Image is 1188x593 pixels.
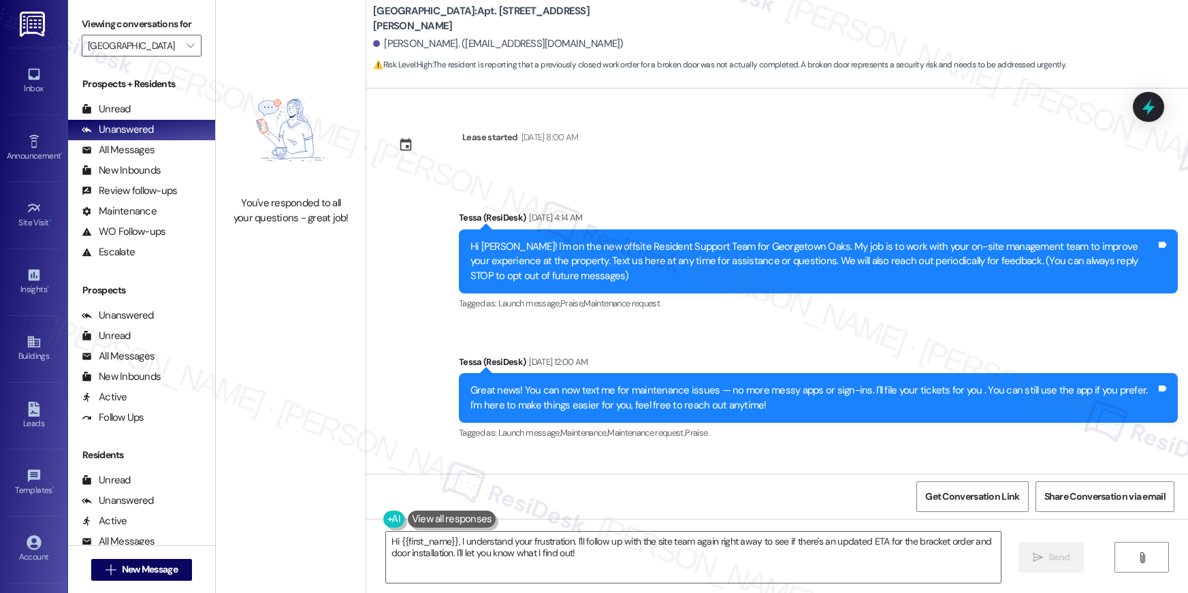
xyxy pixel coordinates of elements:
[470,383,1156,413] div: Great news! You can now text me for maintenance issues — no more messy apps or sign-ins. I'll fil...
[20,12,48,37] img: ResiDesk Logo
[82,473,131,487] div: Unread
[560,298,583,309] span: Praise ,
[583,298,660,309] span: Maintenance request
[7,197,61,234] a: Site Visit •
[231,71,351,189] img: empty-state
[518,130,579,144] div: [DATE] 8:00 AM
[462,130,518,144] div: Lease started
[82,349,155,364] div: All Messages
[459,355,1178,374] div: Tessa (ResiDesk)
[82,225,165,239] div: WO Follow-ups
[52,483,54,493] span: •
[68,283,215,298] div: Prospects
[122,562,178,577] span: New Message
[82,143,155,157] div: All Messages
[498,298,560,309] span: Launch message ,
[560,427,607,438] span: Maintenance ,
[82,204,157,219] div: Maintenance
[1048,550,1070,564] span: Send
[82,184,177,198] div: Review follow-ups
[82,123,154,137] div: Unanswered
[373,4,645,33] b: [GEOGRAPHIC_DATA]: Apt. [STREET_ADDRESS][PERSON_NAME]
[1036,481,1174,512] button: Share Conversation via email
[459,293,1178,313] div: Tagged as:
[526,210,582,225] div: [DATE] 4:14 AM
[7,263,61,300] a: Insights •
[82,411,144,425] div: Follow Ups
[7,63,61,99] a: Inbox
[7,464,61,501] a: Templates •
[459,423,1178,443] div: Tagged as:
[106,564,116,575] i: 
[82,163,161,178] div: New Inbounds
[373,58,1065,72] span: : The resident is reporting that a previously closed work order for a broken door was not actuall...
[47,283,49,292] span: •
[925,490,1019,504] span: Get Conversation Link
[187,40,194,51] i: 
[1018,542,1085,573] button: Send
[231,196,351,225] div: You've responded to all your questions - great job!
[82,514,127,528] div: Active
[61,149,63,159] span: •
[82,329,131,343] div: Unread
[82,534,155,549] div: All Messages
[498,427,560,438] span: Launch message ,
[88,35,180,57] input: All communities
[68,77,215,91] div: Prospects + Residents
[386,532,1001,583] textarea: Hi {{first_name}}, I understand your frustration. I'll follow up with the site team again right a...
[1033,552,1043,563] i: 
[7,330,61,367] a: Buildings
[607,427,685,438] span: Maintenance request ,
[373,59,432,70] strong: ⚠️ Risk Level: High
[459,210,1178,229] div: Tessa (ResiDesk)
[82,494,154,508] div: Unanswered
[82,308,154,323] div: Unanswered
[373,37,624,51] div: [PERSON_NAME]. ([EMAIL_ADDRESS][DOMAIN_NAME])
[68,448,215,462] div: Residents
[82,370,161,384] div: New Inbounds
[526,355,588,369] div: [DATE] 12:00 AM
[685,427,707,438] span: Praise
[49,216,51,225] span: •
[82,102,131,116] div: Unread
[916,481,1028,512] button: Get Conversation Link
[7,398,61,434] a: Leads
[82,390,127,404] div: Active
[91,559,192,581] button: New Message
[82,245,135,259] div: Escalate
[1044,490,1166,504] span: Share Conversation via email
[7,531,61,568] a: Account
[82,14,202,35] label: Viewing conversations for
[1137,552,1147,563] i: 
[470,240,1156,283] div: Hi [PERSON_NAME]! I'm on the new offsite Resident Support Team for Georgetown Oaks. My job is to ...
